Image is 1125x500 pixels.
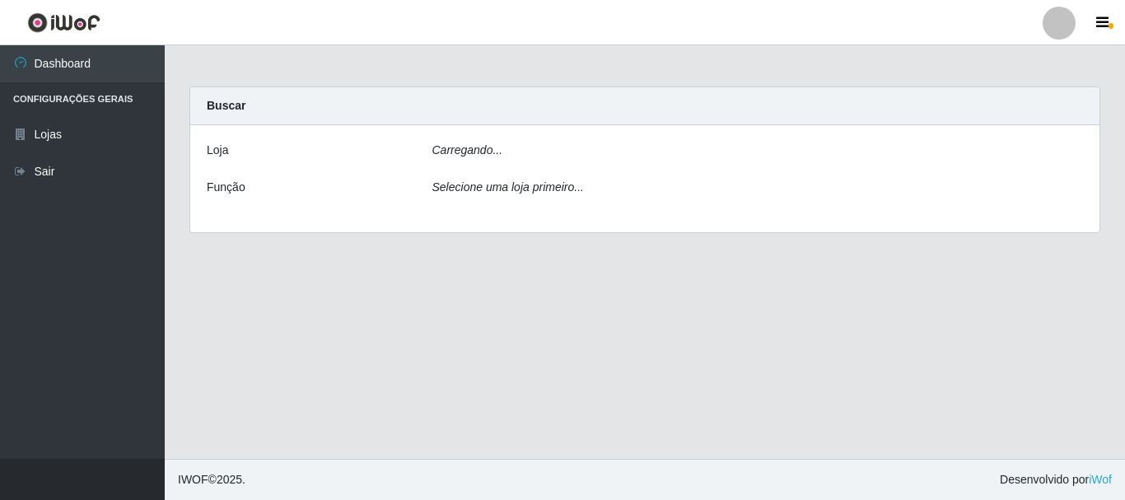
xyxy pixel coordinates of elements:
[207,142,228,159] label: Loja
[178,471,245,488] span: © 2025 .
[178,473,208,486] span: IWOF
[1000,471,1112,488] span: Desenvolvido por
[432,180,584,194] i: Selecione uma loja primeiro...
[207,179,245,196] label: Função
[27,12,100,33] img: CoreUI Logo
[432,143,503,157] i: Carregando...
[207,99,245,112] strong: Buscar
[1089,473,1112,486] a: iWof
